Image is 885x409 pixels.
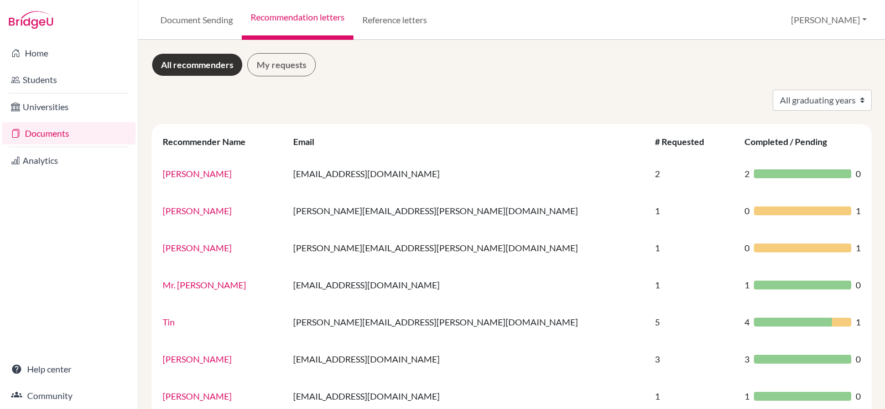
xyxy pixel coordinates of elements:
[287,340,649,377] td: [EMAIL_ADDRESS][DOMAIN_NAME]
[9,11,53,29] img: Bridge-U
[745,136,838,147] div: Completed / Pending
[745,390,749,403] span: 1
[287,192,649,229] td: [PERSON_NAME][EMAIL_ADDRESS][PERSON_NAME][DOMAIN_NAME]
[2,358,136,380] a: Help center
[856,315,861,329] span: 1
[163,242,232,253] a: [PERSON_NAME]
[163,354,232,364] a: [PERSON_NAME]
[247,53,316,76] a: My requests
[287,303,649,340] td: [PERSON_NAME][EMAIL_ADDRESS][PERSON_NAME][DOMAIN_NAME]
[163,136,257,147] div: Recommender Name
[648,155,738,192] td: 2
[2,385,136,407] a: Community
[287,229,649,266] td: [PERSON_NAME][EMAIL_ADDRESS][PERSON_NAME][DOMAIN_NAME]
[293,136,325,147] div: Email
[648,303,738,340] td: 5
[655,136,715,147] div: # Requested
[648,192,738,229] td: 1
[648,266,738,303] td: 1
[163,279,246,290] a: Mr. [PERSON_NAME]
[856,204,861,218] span: 1
[2,122,136,144] a: Documents
[856,167,861,180] span: 0
[745,278,749,292] span: 1
[287,266,649,303] td: [EMAIL_ADDRESS][DOMAIN_NAME]
[163,317,175,327] a: Tin
[745,315,749,329] span: 4
[2,96,136,118] a: Universities
[856,353,861,366] span: 0
[856,390,861,403] span: 0
[2,149,136,172] a: Analytics
[163,168,232,179] a: [PERSON_NAME]
[648,229,738,266] td: 1
[745,353,749,366] span: 3
[163,205,232,216] a: [PERSON_NAME]
[856,278,861,292] span: 0
[786,9,872,30] button: [PERSON_NAME]
[648,340,738,377] td: 3
[745,241,749,255] span: 0
[152,53,243,76] a: All recommenders
[2,42,136,64] a: Home
[2,69,136,91] a: Students
[745,167,749,180] span: 2
[287,155,649,192] td: [EMAIL_ADDRESS][DOMAIN_NAME]
[163,391,232,401] a: [PERSON_NAME]
[856,241,861,255] span: 1
[745,204,749,218] span: 0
